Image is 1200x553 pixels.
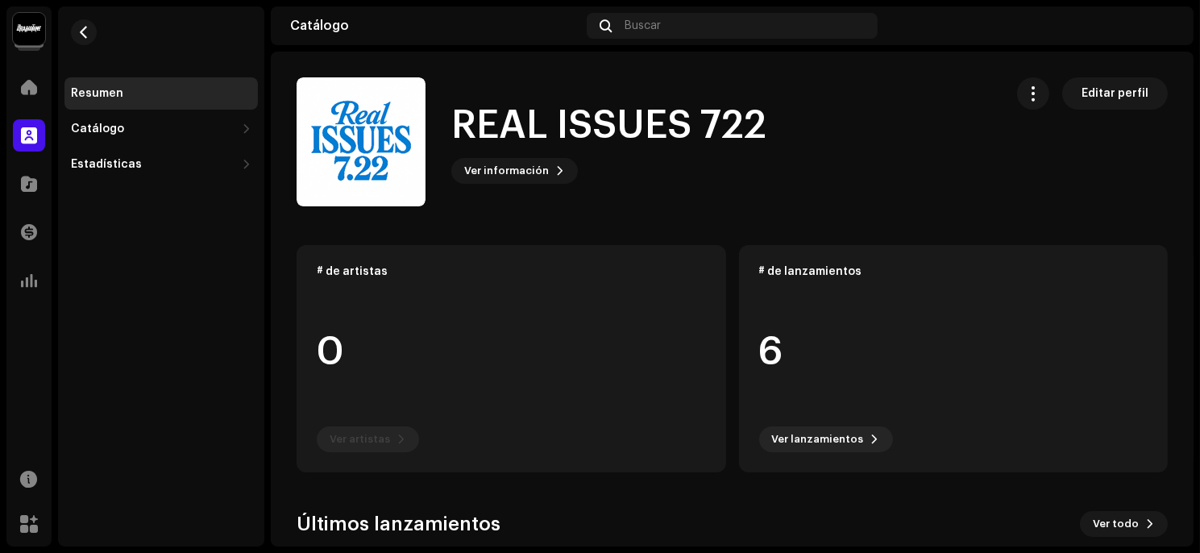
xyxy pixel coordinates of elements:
div: Resumen [71,87,123,100]
button: Ver información [451,158,578,184]
span: Ver lanzamientos [772,423,864,455]
re-m-nav-item: Resumen [64,77,258,110]
div: Estadísticas [71,158,142,171]
img: 2782cdda-71d9-4e83-9892-0bdfd16ac054 [1148,13,1174,39]
re-m-nav-dropdown: Estadísticas [64,148,258,181]
span: Buscar [625,19,661,32]
span: Ver todo [1093,508,1139,540]
span: Ver información [464,155,549,187]
div: # de lanzamientos [759,265,1148,278]
h1: REAL ISSUES 722 [451,100,766,152]
re-o-card-data: # de artistas [297,245,726,472]
img: 10370c6a-d0e2-4592-b8a2-38f444b0ca44 [13,13,45,45]
re-m-nav-dropdown: Catálogo [64,113,258,145]
h3: Últimos lanzamientos [297,511,500,537]
button: Editar perfil [1062,77,1168,110]
button: Ver lanzamientos [759,426,893,452]
button: Ver todo [1080,511,1168,537]
re-o-card-data: # de lanzamientos [739,245,1169,472]
div: Catálogo [290,19,580,32]
img: 570100a8-4a80-4df6-afe8-8e43cd46d2cb [297,77,426,206]
div: Catálogo [71,123,124,135]
span: Editar perfil [1082,77,1148,110]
